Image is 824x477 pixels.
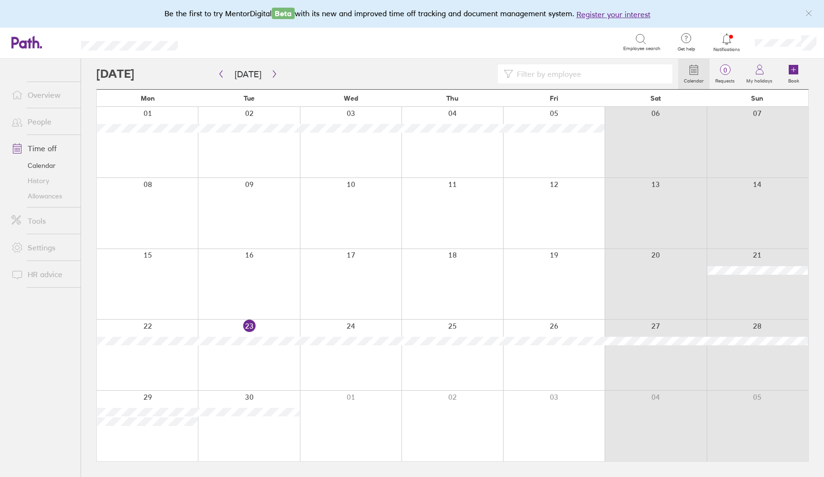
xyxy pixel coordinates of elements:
span: Employee search [623,46,660,52]
a: Time off [4,139,81,158]
span: Wed [344,94,358,102]
span: Thu [446,94,458,102]
div: Search [204,38,228,46]
a: Settings [4,238,81,257]
span: Fri [550,94,558,102]
div: Be the first to try MentorDigital with its new and improved time off tracking and document manage... [165,8,660,20]
label: Book [783,75,805,84]
a: Notifications [711,32,742,52]
button: [DATE] [227,66,269,82]
a: My holidays [741,59,778,89]
a: People [4,112,81,131]
span: Sat [650,94,661,102]
span: Get help [671,46,702,52]
label: Calendar [678,75,710,84]
label: My holidays [741,75,778,84]
button: Register your interest [577,9,650,20]
input: Filter by employee [513,65,667,83]
a: Tools [4,211,81,230]
label: Requests [710,75,741,84]
a: Calendar [678,59,710,89]
span: Sun [751,94,763,102]
a: Book [778,59,809,89]
a: HR advice [4,265,81,284]
a: History [4,173,81,188]
span: Notifications [711,47,742,52]
a: Overview [4,85,81,104]
a: Allowances [4,188,81,204]
span: Mon [141,94,155,102]
a: 0Requests [710,59,741,89]
span: Tue [244,94,255,102]
span: Beta [272,8,295,19]
a: Calendar [4,158,81,173]
span: 0 [710,66,741,74]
